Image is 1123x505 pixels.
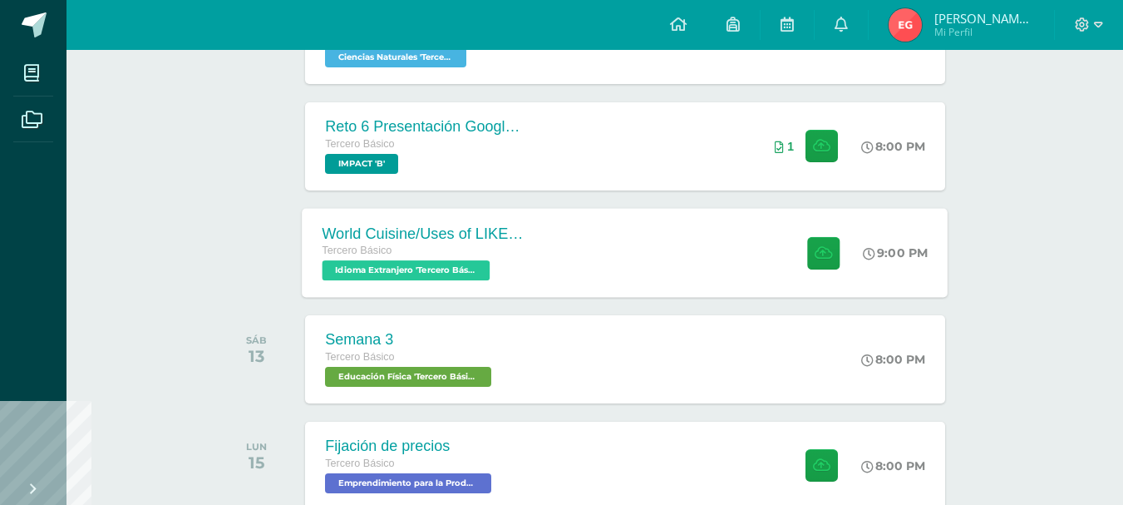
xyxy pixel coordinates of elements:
[861,352,925,367] div: 8:00 PM
[864,245,928,260] div: 9:00 PM
[861,458,925,473] div: 8:00 PM
[325,138,394,150] span: Tercero Básico
[787,140,794,153] span: 1
[323,245,392,256] span: Tercero Básico
[325,154,398,174] span: IMPACT 'B'
[889,8,922,42] img: 80b2a2ce82189c13ed95b609bb1b7ae5.png
[246,453,267,473] div: 15
[325,331,495,349] div: Semana 3
[323,260,490,280] span: Idioma Extranjero 'Tercero Básico B'
[246,334,267,346] div: SÁB
[323,225,524,242] div: World Cuisine/Uses of LIKE week 5
[325,351,394,363] span: Tercero Básico
[325,367,491,387] span: Educación Física 'Tercero Básico B'
[325,118,525,136] div: Reto 6 Presentación Google Slides Clase 3 y 4
[934,10,1034,27] span: [PERSON_NAME][DATE]
[861,139,925,154] div: 8:00 PM
[246,346,267,366] div: 13
[325,473,491,493] span: Emprendimiento para la Productividad 'Tercero Básico B'
[775,140,794,153] div: Archivos entregados
[246,441,267,453] div: LUN
[934,25,1034,39] span: Mi Perfil
[325,438,495,455] div: Fijación de precios
[325,458,394,469] span: Tercero Básico
[325,47,466,67] span: Ciencias Naturales 'Tercero Básico B'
